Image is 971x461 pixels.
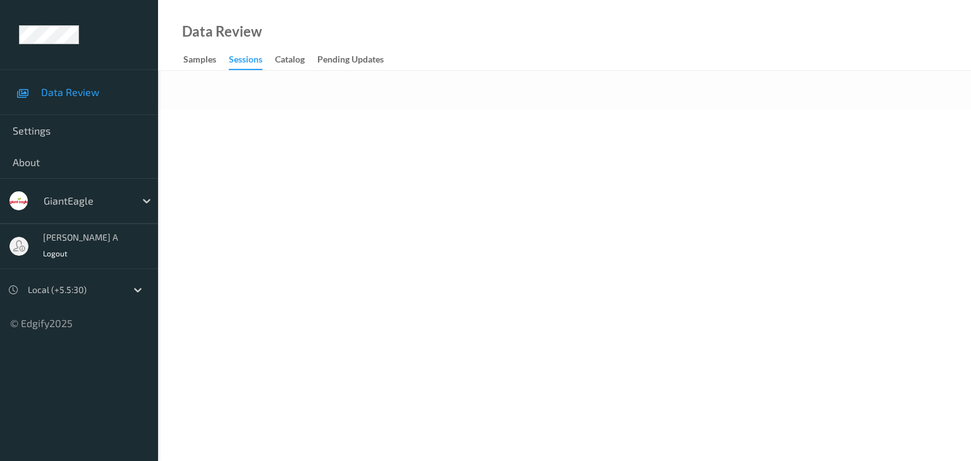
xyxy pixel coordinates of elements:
a: Catalog [275,51,317,69]
div: Catalog [275,53,305,69]
div: Sessions [229,53,262,70]
div: Data Review [182,25,262,38]
div: Samples [183,53,216,69]
a: Pending Updates [317,51,396,69]
a: Samples [183,51,229,69]
a: Sessions [229,51,275,70]
div: Pending Updates [317,53,384,69]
